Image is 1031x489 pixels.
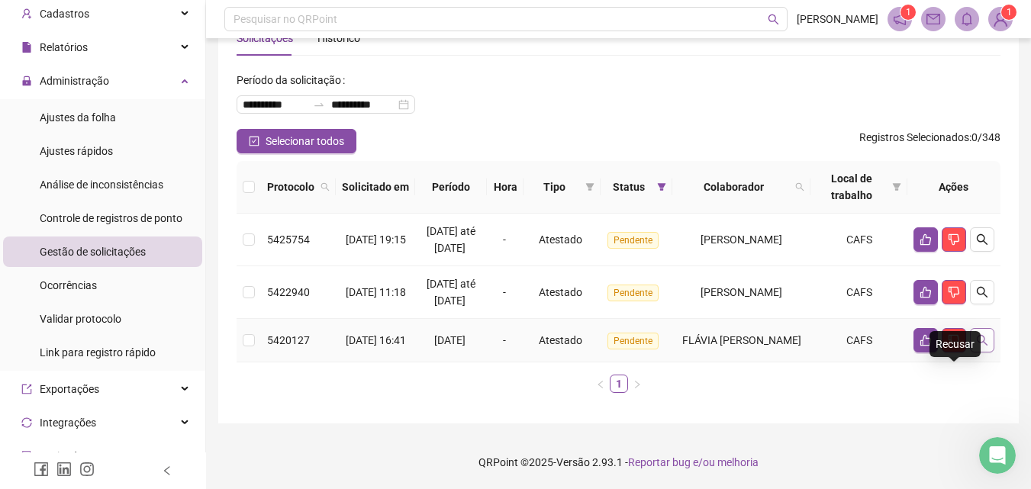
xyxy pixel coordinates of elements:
[56,462,72,477] span: linkedin
[960,12,974,26] span: bell
[40,450,102,462] span: Aceite de uso
[40,246,146,258] span: Gestão de solicitações
[539,334,582,346] span: Atestado
[34,462,49,477] span: facebook
[40,145,113,157] span: Ajustes rápidos
[810,319,907,362] td: CAFS
[889,167,904,207] span: filter
[920,233,932,246] span: like
[976,334,988,346] span: search
[267,334,310,346] span: 5420127
[237,68,351,92] label: Período da solicitação
[930,331,981,357] div: Recusar
[810,266,907,319] td: CAFS
[596,380,605,389] span: left
[797,11,878,27] span: [PERSON_NAME]
[266,133,344,150] span: Selecionar todos
[346,334,406,346] span: [DATE] 16:41
[415,161,487,214] th: Período
[249,136,259,146] span: check-square
[628,375,646,393] li: Próxima página
[40,179,163,191] span: Análise de inconsistências
[317,30,360,47] div: Histórico
[859,129,1000,153] span: : 0 / 348
[21,76,32,86] span: lock
[503,286,506,298] span: -
[346,233,406,246] span: [DATE] 19:15
[40,212,182,224] span: Controle de registros de ponto
[607,179,651,195] span: Status
[768,14,779,25] span: search
[657,182,666,191] span: filter
[920,334,932,346] span: like
[591,375,610,393] li: Página anterior
[237,30,293,47] div: Solicitações
[427,278,475,307] span: [DATE] até [DATE]
[926,12,940,26] span: mail
[434,334,466,346] span: [DATE]
[21,42,32,53] span: file
[539,286,582,298] span: Atestado
[539,233,582,246] span: Atestado
[913,179,994,195] div: Ações
[346,286,406,298] span: [DATE] 11:18
[678,179,789,195] span: Colaborador
[901,5,916,20] sup: 1
[530,179,579,195] span: Tipo
[336,161,415,214] th: Solicitado em
[267,286,310,298] span: 5422940
[1001,5,1017,20] sup: Atualize o seu contato no menu Meus Dados
[40,313,121,325] span: Validar protocolo
[976,233,988,246] span: search
[607,285,659,301] span: Pendente
[585,182,594,191] span: filter
[628,375,646,393] button: right
[607,232,659,249] span: Pendente
[701,286,782,298] span: [PERSON_NAME]
[682,334,801,346] span: FLÁVIA [PERSON_NAME]
[237,129,356,153] button: Selecionar todos
[162,465,172,476] span: left
[503,233,506,246] span: -
[313,98,325,111] span: swap-right
[1007,7,1012,18] span: 1
[556,456,590,468] span: Versão
[40,346,156,359] span: Link para registro rápido
[948,233,960,246] span: dislike
[979,437,1016,474] iframe: Intercom live chat
[40,417,96,429] span: Integrações
[21,384,32,394] span: export
[21,451,32,462] span: audit
[701,233,782,246] span: [PERSON_NAME]
[976,286,988,298] span: search
[40,383,99,395] span: Exportações
[427,225,475,254] span: [DATE] até [DATE]
[633,380,642,389] span: right
[989,8,1012,31] img: 53429
[654,175,669,198] span: filter
[817,170,886,204] span: Local de trabalho
[79,462,95,477] span: instagram
[206,436,1031,489] footer: QRPoint © 2025 - 2.93.1 -
[317,175,333,198] span: search
[607,333,659,349] span: Pendente
[810,214,907,266] td: CAFS
[795,182,804,191] span: search
[487,161,524,214] th: Hora
[267,179,314,195] span: Protocolo
[610,375,628,393] li: 1
[40,41,88,53] span: Relatórios
[21,8,32,19] span: user-add
[267,233,310,246] span: 5425754
[503,334,506,346] span: -
[892,182,901,191] span: filter
[21,417,32,428] span: sync
[40,8,89,20] span: Cadastros
[628,456,759,468] span: Reportar bug e/ou melhoria
[40,111,116,124] span: Ajustes da folha
[893,12,907,26] span: notification
[313,98,325,111] span: to
[948,286,960,298] span: dislike
[906,7,911,18] span: 1
[611,375,627,392] a: 1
